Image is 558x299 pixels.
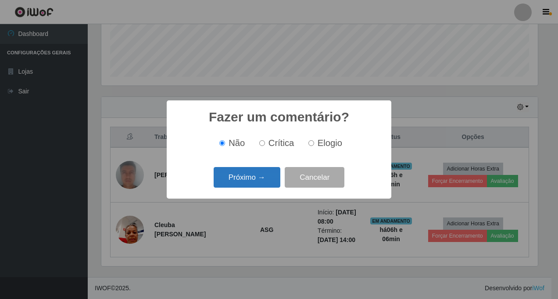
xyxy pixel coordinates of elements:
[285,167,344,188] button: Cancelar
[308,140,314,146] input: Elogio
[229,138,245,148] span: Não
[268,138,294,148] span: Crítica
[214,167,280,188] button: Próximo →
[318,138,342,148] span: Elogio
[209,109,349,125] h2: Fazer um comentário?
[259,140,265,146] input: Crítica
[219,140,225,146] input: Não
